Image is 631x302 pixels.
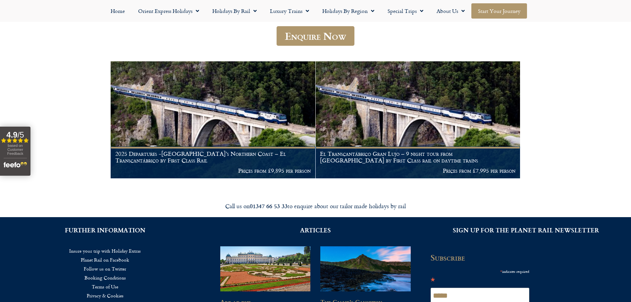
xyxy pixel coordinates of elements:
p: Prices from £9,895 per person [115,167,311,174]
a: Start your Journey [471,3,527,19]
p: Prices from £7,995 per person [320,167,515,174]
a: El Transcantábrico Gran Lujo – 9 night tour from [GEOGRAPHIC_DATA] by First Class rail on daytime... [316,61,520,179]
a: About Us [430,3,471,19]
strong: 01347 66 53 33 [250,202,288,210]
h2: SIGN UP FOR THE PLANET RAIL NEWSLETTER [431,227,621,233]
h1: El Transcantábrico Gran Lujo – 9 night tour from [GEOGRAPHIC_DATA] by First Class rail on daytime... [320,151,515,163]
div: indicates required [431,267,529,275]
img: El Transcantábrico train [316,61,520,178]
a: Terms of Use [10,282,200,291]
a: Home [104,3,131,19]
a: Special Trips [381,3,430,19]
a: Luxury Trains [263,3,316,19]
a: Holidays by Region [316,3,381,19]
a: 2025 Departures -[GEOGRAPHIC_DATA]’s Northern Coast – El Transcantábrico by First Class Rail Pric... [111,61,315,179]
a: Planet Rail on Facebook [10,255,200,264]
h1: 2025 Departures -[GEOGRAPHIC_DATA]’s Northern Coast – El Transcantábrico by First Class Rail [115,151,311,163]
a: Booking Conditions [10,273,200,282]
div: Call us on to enquire about our tailor made holidays by rail [130,202,501,210]
a: Privacy & Cookies [10,291,200,300]
a: Follow us on Twitter [10,264,200,273]
h2: FURTHER INFORMATION [10,227,200,233]
a: Orient Express Holidays [131,3,206,19]
nav: Menu [3,3,628,19]
h2: ARTICLES [220,227,411,233]
a: Insure your trip with Holiday Extras [10,246,200,255]
a: Enquire Now [277,26,354,46]
p: Browse our range of tailor-made trips below or get in touch for something special – remember all ... [117,15,514,22]
a: Holidays by Rail [206,3,263,19]
h2: Subscribe [431,253,533,262]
